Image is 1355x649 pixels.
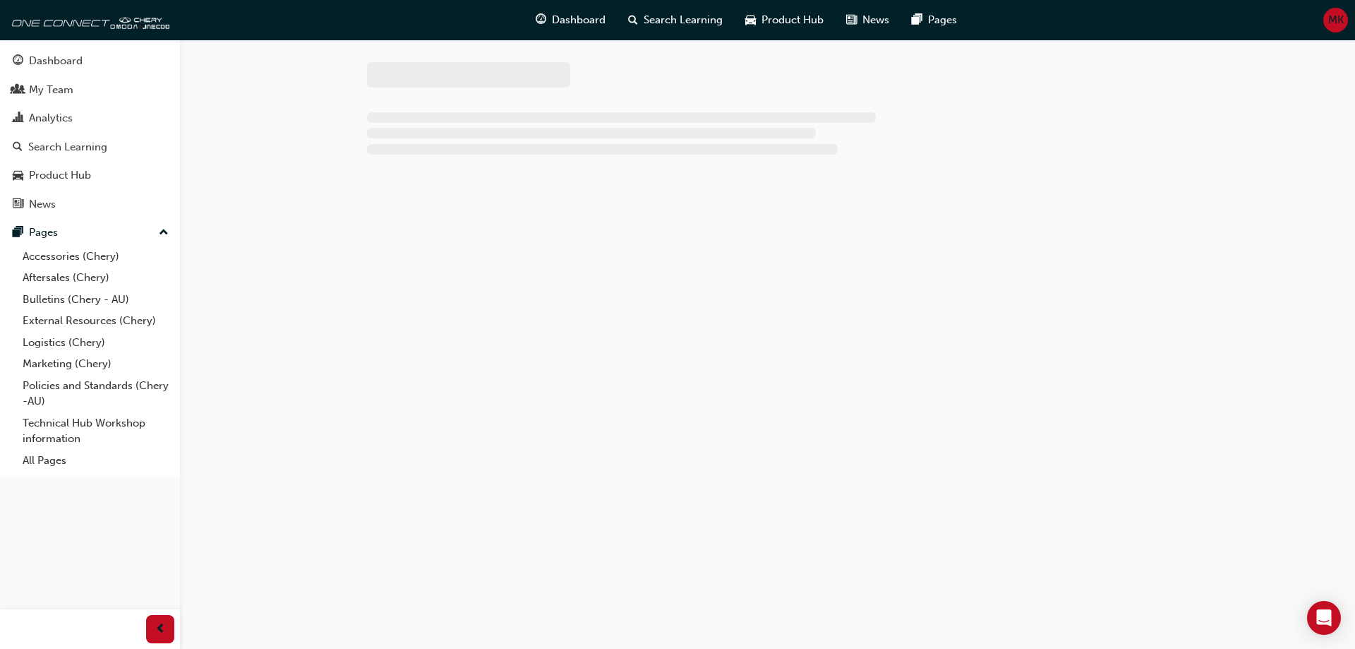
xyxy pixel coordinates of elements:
div: Search Learning [28,139,107,155]
img: oneconnect [7,6,169,34]
span: MK [1328,12,1344,28]
div: My Team [29,82,73,98]
a: Marketing (Chery) [17,353,174,375]
span: people-icon [13,84,23,97]
span: Dashboard [552,12,606,28]
a: All Pages [17,450,174,472]
div: Product Hub [29,167,91,184]
a: External Resources (Chery) [17,310,174,332]
a: Policies and Standards (Chery -AU) [17,375,174,412]
span: Pages [928,12,957,28]
div: News [29,196,56,213]
button: MK [1323,8,1348,32]
span: up-icon [159,224,169,242]
a: Technical Hub Workshop information [17,412,174,450]
span: pages-icon [13,227,23,239]
a: pages-iconPages [901,6,968,35]
span: chart-icon [13,112,23,125]
span: news-icon [13,198,23,211]
a: Product Hub [6,162,174,189]
a: Accessories (Chery) [17,246,174,268]
a: My Team [6,77,174,103]
a: News [6,191,174,218]
span: guage-icon [536,11,546,29]
a: search-iconSearch Learning [617,6,734,35]
span: prev-icon [155,621,166,638]
a: Analytics [6,105,174,131]
a: Bulletins (Chery - AU) [17,289,174,311]
span: car-icon [745,11,756,29]
button: Pages [6,220,174,246]
span: guage-icon [13,55,23,68]
a: news-iconNews [835,6,901,35]
span: search-icon [13,141,23,154]
div: Dashboard [29,53,83,69]
a: guage-iconDashboard [524,6,617,35]
div: Analytics [29,110,73,126]
span: News [862,12,889,28]
a: Dashboard [6,48,174,74]
a: car-iconProduct Hub [734,6,835,35]
a: Aftersales (Chery) [17,267,174,289]
span: Search Learning [644,12,723,28]
span: news-icon [846,11,857,29]
span: pages-icon [912,11,922,29]
span: search-icon [628,11,638,29]
a: Logistics (Chery) [17,332,174,354]
span: car-icon [13,169,23,182]
div: Pages [29,225,58,241]
button: DashboardMy TeamAnalyticsSearch LearningProduct HubNews [6,45,174,220]
div: Open Intercom Messenger [1307,601,1341,635]
span: Product Hub [761,12,824,28]
a: Search Learning [6,134,174,160]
